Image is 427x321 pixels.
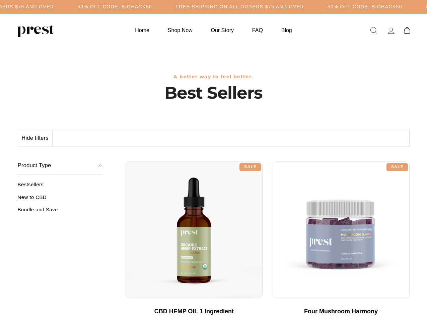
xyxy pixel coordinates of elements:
[244,24,271,37] a: FAQ
[18,194,102,205] a: New to CBD
[279,308,403,315] div: Four Mushroom Harmony
[18,182,102,193] a: Bestsellers
[328,4,402,10] h5: 50% OFF CODE: BIOHACK50
[386,163,408,171] div: Sale
[127,24,300,37] ul: Primary
[17,24,54,37] img: PREST ORGANICS
[18,130,53,146] button: Hide filters
[18,83,410,103] h1: Best Sellers
[18,156,102,175] button: Product Type
[18,74,410,80] h3: A better way to feel better.
[273,24,300,37] a: Blog
[127,24,158,37] a: Home
[18,207,102,218] a: Bundle and Save
[132,308,256,315] div: CBD HEMP OIL 1 Ingredient
[203,24,242,37] a: Our Story
[159,24,201,37] a: Shop Now
[175,4,304,10] h5: Free Shipping on all orders $75 and over
[239,163,261,171] div: Sale
[77,4,152,10] h5: 50% OFF CODE: BIOHACK50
